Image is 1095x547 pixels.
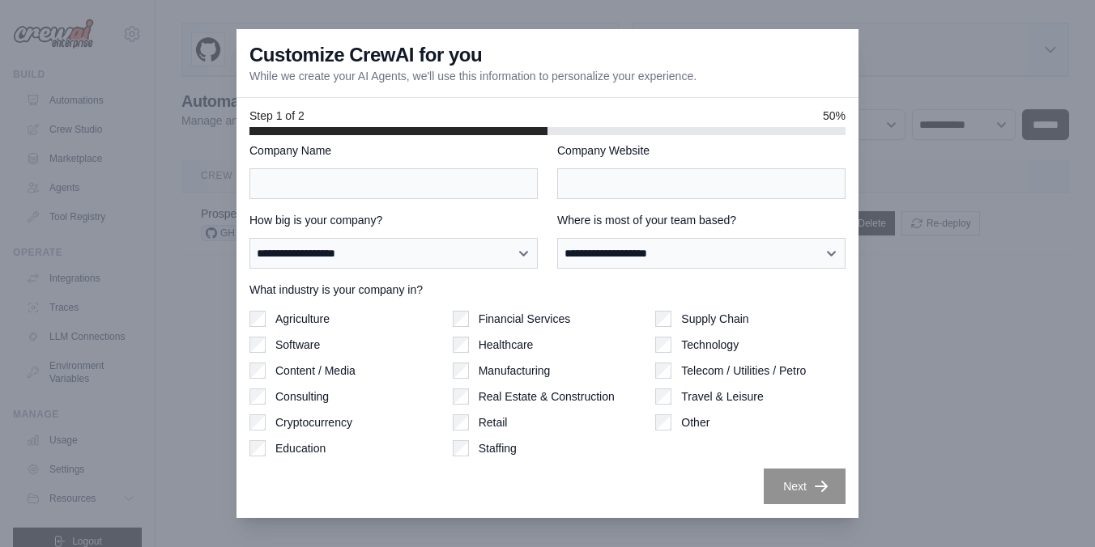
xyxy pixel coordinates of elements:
[479,440,517,456] label: Staffing
[275,440,326,456] label: Education
[681,363,806,379] label: Telecom / Utilities / Petro
[681,311,748,327] label: Supply Chain
[479,311,571,327] label: Financial Services
[249,282,846,298] label: What industry is your company in?
[823,108,846,124] span: 50%
[479,414,508,430] label: Retail
[479,388,615,405] label: Real Estate & Construction
[479,337,534,353] label: Healthcare
[557,212,846,228] label: Where is most of your team based?
[479,363,551,379] label: Manufacturing
[275,363,356,379] label: Content / Media
[249,68,697,84] p: While we create your AI Agents, we'll use this information to personalize your experience.
[249,142,538,159] label: Company Name
[764,469,846,504] button: Next
[681,388,763,405] label: Travel & Leisure
[681,414,709,430] label: Other
[275,414,352,430] label: Cryptocurrency
[681,337,739,353] label: Technology
[275,337,320,353] label: Software
[249,42,482,68] h3: Customize CrewAI for you
[275,311,330,327] label: Agriculture
[249,108,305,124] span: Step 1 of 2
[1014,469,1095,547] iframe: Chat Widget
[557,142,846,159] label: Company Website
[249,212,538,228] label: How big is your company?
[275,388,329,405] label: Consulting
